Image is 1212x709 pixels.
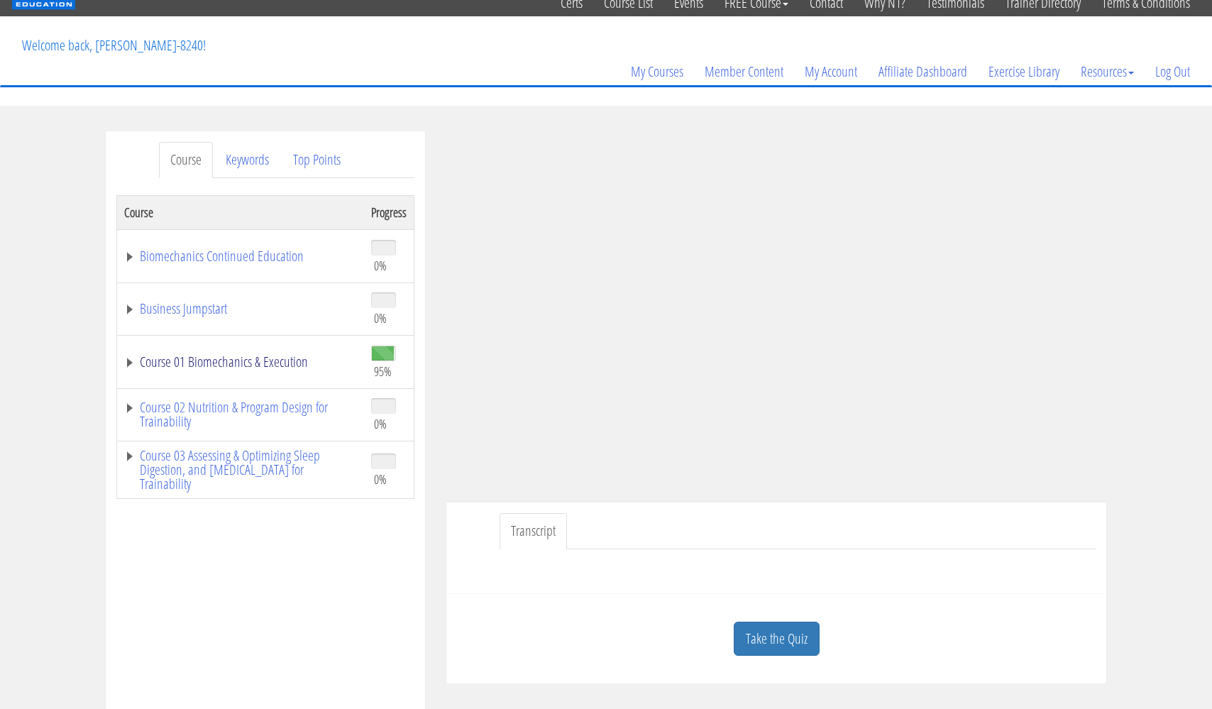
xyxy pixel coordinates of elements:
[1070,38,1145,106] a: Resources
[500,513,567,549] a: Transcript
[620,38,694,106] a: My Courses
[214,142,280,178] a: Keywords
[124,302,357,316] a: Business Jumpstart
[124,249,357,263] a: Biomechanics Continued Education
[794,38,868,106] a: My Account
[734,622,820,656] a: Take the Quiz
[124,449,357,491] a: Course 03 Assessing & Optimizing Sleep Digestion, and [MEDICAL_DATA] for Trainability
[364,195,414,229] th: Progress
[374,258,387,273] span: 0%
[1145,38,1201,106] a: Log Out
[159,142,213,178] a: Course
[374,416,387,432] span: 0%
[282,142,352,178] a: Top Points
[374,310,387,326] span: 0%
[694,38,794,106] a: Member Content
[868,38,978,106] a: Affiliate Dashboard
[124,355,357,369] a: Course 01 Biomechanics & Execution
[11,17,216,74] p: Welcome back, [PERSON_NAME]-8240!
[374,363,392,379] span: 95%
[374,471,387,487] span: 0%
[124,400,357,429] a: Course 02 Nutrition & Program Design for Trainability
[117,195,365,229] th: Course
[978,38,1070,106] a: Exercise Library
